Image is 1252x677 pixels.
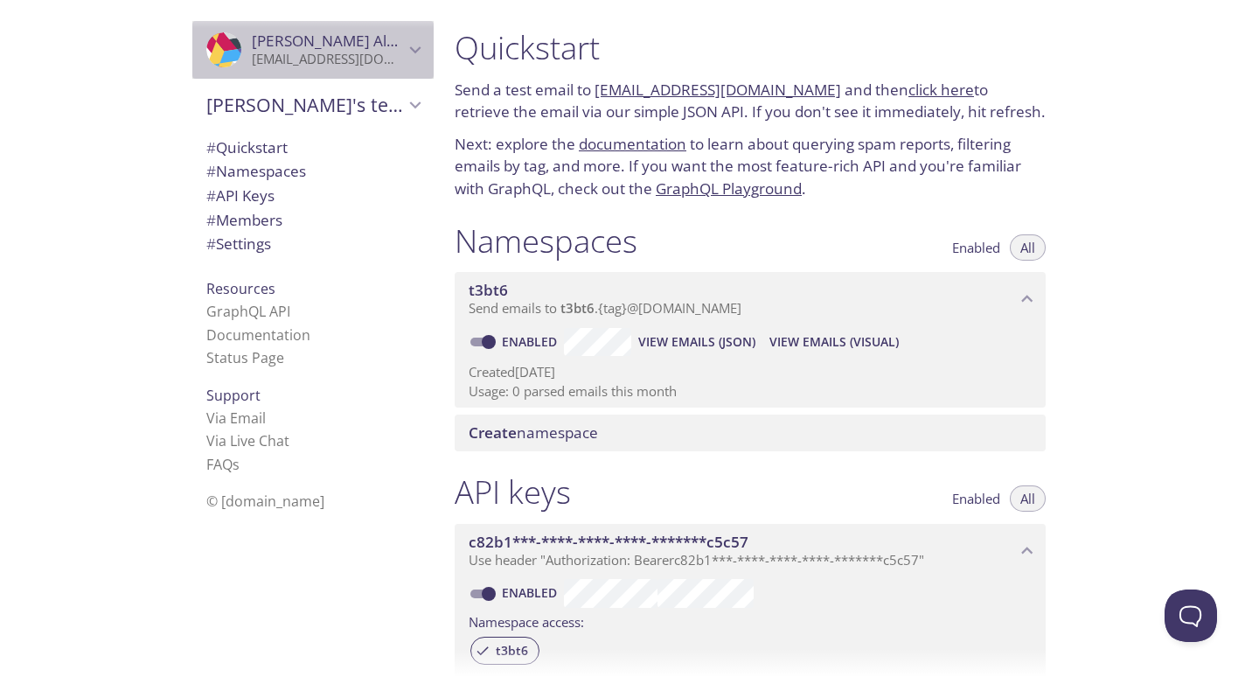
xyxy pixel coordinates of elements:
span: # [206,137,216,157]
h1: Namespaces [455,221,637,261]
iframe: Help Scout Beacon - Open [1165,590,1217,642]
div: Team Settings [192,232,434,256]
a: documentation [579,134,686,154]
div: t3bt6 namespace [455,272,1046,326]
p: Usage: 0 parsed emails this month [469,382,1032,401]
span: namespace [469,422,598,443]
span: Create [469,422,517,443]
a: Enabled [499,333,564,350]
span: # [206,210,216,230]
a: Enabled [499,584,564,601]
span: Settings [206,234,271,254]
span: Namespaces [206,161,306,181]
span: Members [206,210,282,230]
p: Next: explore the to learn about querying spam reports, filtering emails by tag, and more. If you... [455,133,1046,200]
span: # [206,234,216,254]
span: Send emails to . {tag} @[DOMAIN_NAME] [469,299,741,317]
span: [PERSON_NAME]'s team [206,93,404,117]
div: Create namespace [455,415,1046,451]
span: API Keys [206,185,275,206]
a: FAQ [206,455,240,474]
span: View Emails (Visual) [769,332,899,352]
p: Created [DATE] [469,363,1032,381]
span: t3bt6 [560,299,595,317]
div: Shahriar Alam [192,21,434,79]
a: [EMAIL_ADDRESS][DOMAIN_NAME] [595,80,841,100]
a: GraphQL API [206,302,290,321]
button: Enabled [942,485,1011,512]
button: View Emails (JSON) [631,328,762,356]
a: Via Live Chat [206,431,289,450]
a: click here [908,80,974,100]
a: Status Page [206,348,284,367]
a: Documentation [206,325,310,345]
div: Members [192,208,434,233]
span: © [DOMAIN_NAME] [206,492,324,511]
div: t3bt6 [470,637,539,665]
div: Shahriar's team [192,82,434,128]
button: Enabled [942,234,1011,261]
button: All [1010,485,1046,512]
a: GraphQL Playground [656,178,802,199]
span: [PERSON_NAME] Alam [252,31,409,51]
span: Resources [206,279,275,298]
span: t3bt6 [485,643,539,659]
span: t3bt6 [469,280,508,300]
label: Namespace access: [469,608,584,633]
span: # [206,185,216,206]
p: Send a test email to and then to retrieve the email via our simple JSON API. If you don't see it ... [455,79,1046,123]
div: Namespaces [192,159,434,184]
span: Support [206,386,261,405]
div: API Keys [192,184,434,208]
a: Via Email [206,408,266,428]
h1: Quickstart [455,28,1046,67]
span: View Emails (JSON) [638,332,755,352]
span: # [206,161,216,181]
span: Quickstart [206,137,288,157]
button: All [1010,234,1046,261]
p: [EMAIL_ADDRESS][DOMAIN_NAME] [252,51,404,68]
h1: API keys [455,472,571,512]
button: View Emails (Visual) [762,328,906,356]
span: s [233,455,240,474]
div: Quickstart [192,136,434,160]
